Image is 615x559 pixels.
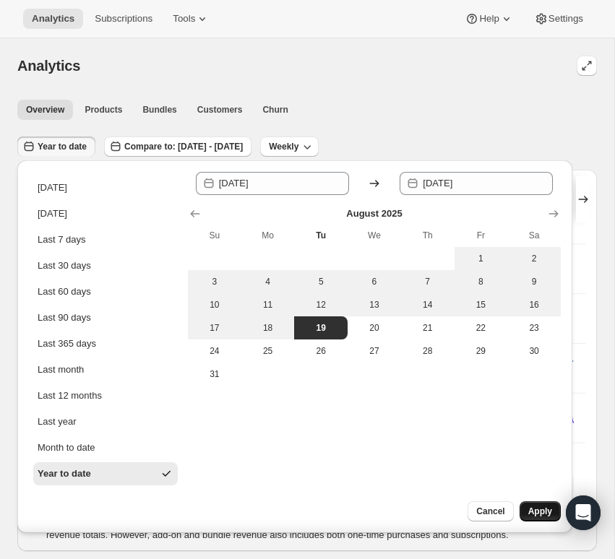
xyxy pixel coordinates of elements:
[194,345,236,357] span: 24
[38,181,67,195] div: [DATE]
[455,224,508,247] th: Friday
[507,316,561,339] button: Saturday August 23 2025
[32,13,74,25] span: Analytics
[173,13,195,25] span: Tools
[38,233,86,247] div: Last 7 days
[38,337,96,351] div: Last 365 days
[513,322,555,334] span: 23
[247,299,289,311] span: 11
[33,176,178,199] button: [DATE]
[300,345,342,357] span: 26
[460,276,502,287] span: 8
[300,276,342,287] span: 5
[33,332,178,355] button: Last 365 days
[507,224,561,247] th: Saturday
[142,104,176,116] span: Bundles
[401,316,455,339] button: Thursday August 21 2025
[455,339,508,363] button: Friday August 29 2025
[407,276,449,287] span: 7
[348,224,401,247] th: Wednesday
[262,104,288,116] span: Churn
[401,339,455,363] button: Thursday August 28 2025
[507,293,561,316] button: Saturday August 16 2025
[38,467,91,481] div: Year to date
[17,58,80,74] span: Analytics
[33,280,178,303] button: Last 60 days
[507,270,561,293] button: Saturday August 9 2025
[348,293,401,316] button: Wednesday August 13 2025
[241,270,295,293] button: Monday August 4 2025
[33,436,178,459] button: Month to date
[247,276,289,287] span: 4
[507,339,561,363] button: Saturday August 30 2025
[294,224,348,247] th: Tuesday
[188,316,241,339] button: Sunday August 17 2025
[460,345,502,357] span: 29
[353,322,395,334] span: 20
[86,9,161,29] button: Subscriptions
[300,230,342,241] span: Tu
[38,285,91,299] div: Last 60 days
[38,415,76,429] div: Last year
[353,230,395,241] span: We
[460,230,502,241] span: Fr
[17,136,95,157] button: Year to date
[241,293,295,316] button: Monday August 11 2025
[38,441,95,455] div: Month to date
[407,299,449,311] span: 14
[294,316,348,339] button: End of range Today Tuesday August 19 2025
[543,204,564,224] button: Show next month, September 2025
[38,141,87,152] span: Year to date
[507,247,561,270] button: Saturday August 2 2025
[455,316,508,339] button: Friday August 22 2025
[194,276,236,287] span: 3
[528,506,552,517] span: Apply
[300,299,342,311] span: 12
[188,270,241,293] button: Sunday August 3 2025
[407,345,449,357] span: 28
[468,501,513,521] button: Cancel
[85,104,122,116] span: Products
[33,228,178,251] button: Last 7 days
[348,316,401,339] button: Wednesday August 20 2025
[513,345,555,357] span: 30
[194,322,236,334] span: 17
[33,306,178,329] button: Last 90 days
[247,345,289,357] span: 25
[513,276,555,287] span: 9
[33,202,178,225] button: [DATE]
[455,270,508,293] button: Friday August 8 2025
[455,247,508,270] button: Friday August 1 2025
[33,462,178,485] button: Year to date
[401,270,455,293] button: Thursday August 7 2025
[124,141,243,152] span: Compare to: [DATE] - [DATE]
[549,13,583,25] span: Settings
[188,293,241,316] button: Sunday August 10 2025
[247,230,289,241] span: Mo
[566,495,601,530] div: Open Intercom Messenger
[194,230,236,241] span: Su
[294,270,348,293] button: Tuesday August 5 2025
[164,9,218,29] button: Tools
[185,204,205,224] button: Show previous month, July 2025
[241,224,295,247] th: Monday
[241,316,295,339] button: Monday August 18 2025
[455,293,508,316] button: Friday August 15 2025
[294,293,348,316] button: Tuesday August 12 2025
[241,339,295,363] button: Monday August 25 2025
[38,207,67,221] div: [DATE]
[247,322,289,334] span: 18
[401,293,455,316] button: Thursday August 14 2025
[269,141,298,152] span: Weekly
[407,322,449,334] span: 21
[407,230,449,241] span: Th
[95,13,152,25] span: Subscriptions
[188,224,241,247] th: Sunday
[194,368,236,380] span: 31
[348,270,401,293] button: Wednesday August 6 2025
[294,339,348,363] button: Tuesday August 26 2025
[33,254,178,277] button: Last 30 days
[23,9,83,29] button: Analytics
[460,299,502,311] span: 15
[33,410,178,433] button: Last year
